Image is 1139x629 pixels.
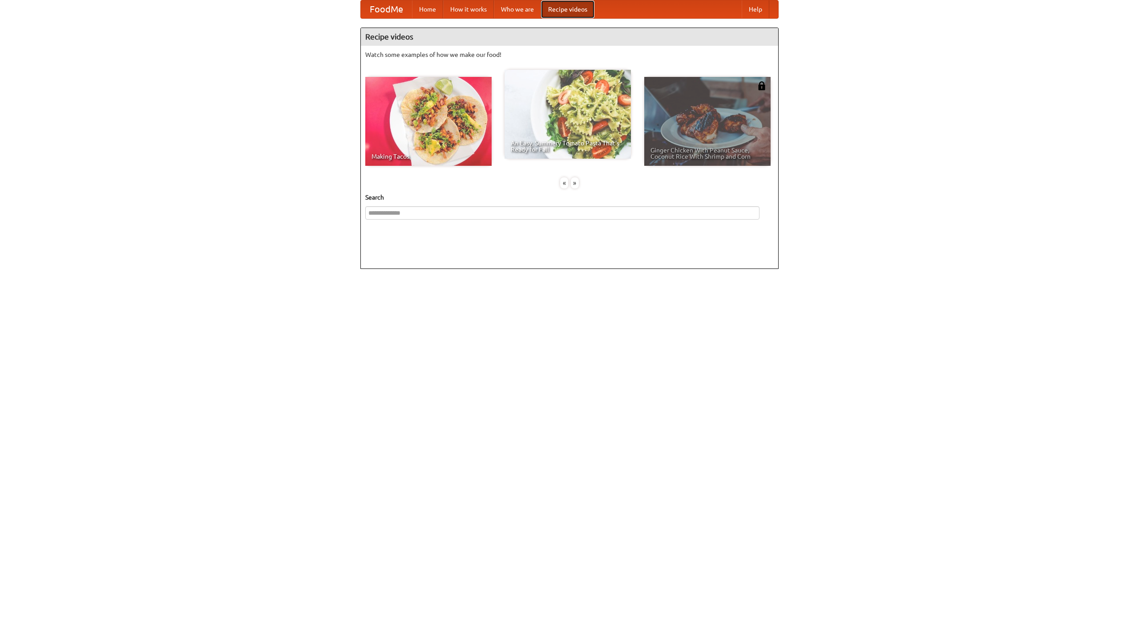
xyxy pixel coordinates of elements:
h5: Search [365,193,774,202]
span: An Easy, Summery Tomato Pasta That's Ready for Fall [511,140,625,152]
p: Watch some examples of how we make our food! [365,50,774,59]
a: Home [412,0,443,18]
span: Making Tacos [372,153,485,160]
a: FoodMe [361,0,412,18]
div: » [571,177,579,188]
a: Who we are [494,0,541,18]
a: How it works [443,0,494,18]
a: Making Tacos [365,77,492,166]
a: An Easy, Summery Tomato Pasta That's Ready for Fall [505,70,631,159]
h4: Recipe videos [361,28,778,46]
img: 483408.png [757,81,766,90]
div: « [560,177,568,188]
a: Recipe videos [541,0,594,18]
a: Help [742,0,769,18]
